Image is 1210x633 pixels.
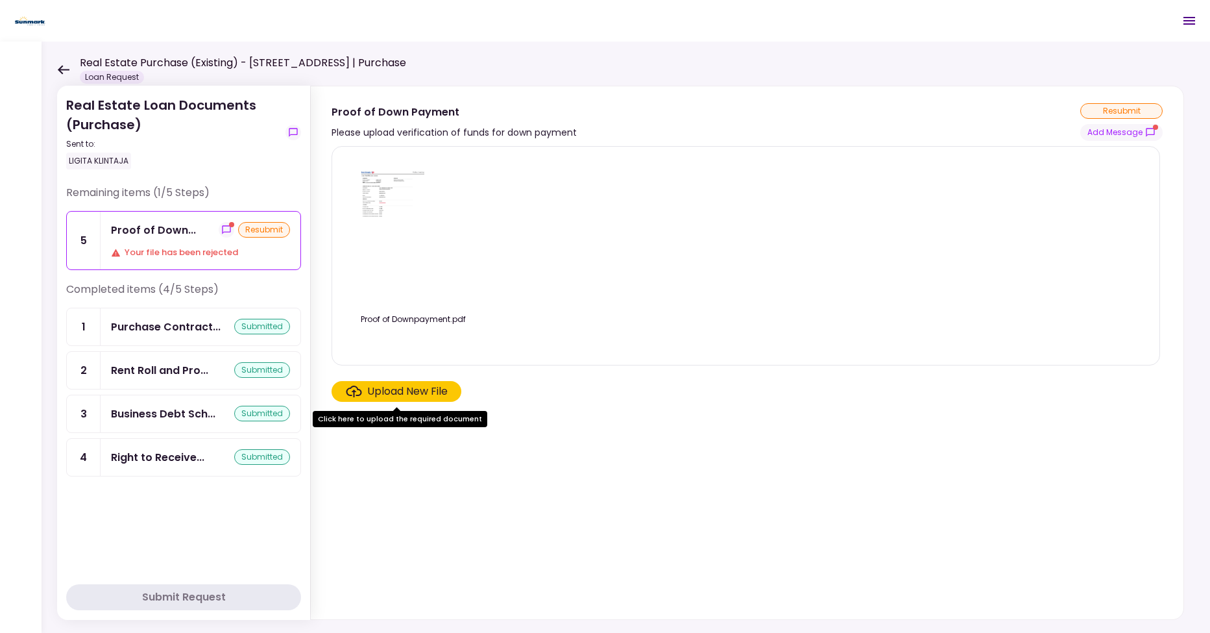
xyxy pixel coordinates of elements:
[66,95,280,169] div: Real Estate Loan Documents (Purchase)
[142,590,226,605] div: Submit Request
[111,406,215,422] div: Business Debt Schedule
[66,395,301,433] a: 3Business Debt Schedulesubmitted
[80,71,144,84] div: Loan Request
[332,104,577,120] div: Proof of Down Payment
[13,11,47,31] img: Partner icon
[332,381,461,402] span: Click here to upload the required document
[313,411,487,427] div: Click here to upload the required document
[1080,124,1163,141] button: show-messages
[67,439,101,476] div: 4
[332,125,577,140] div: Please upload verification of funds for down payment
[67,212,101,269] div: 5
[67,352,101,389] div: 2
[111,449,204,465] div: Right to Receive Appraisal
[66,211,301,270] a: 5Proof of Down Paymentshow-messagesresubmitYour file has been rejected
[111,319,221,335] div: Purchase Contract-Real Estate
[285,125,301,140] button: show-messages
[111,222,196,238] div: Proof of Down Payment
[310,86,1184,620] div: Proof of Down PaymentPlease upload verification of funds for down paymentresubmitshow-messagesPro...
[66,584,301,610] button: Submit Request
[66,185,301,211] div: Remaining items (1/5 Steps)
[219,222,234,238] button: show-messages
[66,282,301,308] div: Completed items (4/5 Steps)
[111,246,290,259] div: Your file has been rejected
[66,153,131,169] div: LIGITA KLINTAJA
[234,449,290,465] div: submitted
[1080,103,1163,119] div: resubmit
[67,395,101,432] div: 3
[1174,5,1205,36] button: Open menu
[80,55,406,71] h1: Real Estate Purchase (Existing) - [STREET_ADDRESS] | Purchase
[234,406,290,421] div: submitted
[66,138,280,150] div: Sent to:
[238,222,290,238] div: resubmit
[66,438,301,477] a: 4Right to Receive Appraisalsubmitted
[66,308,301,346] a: 1Purchase Contract-Real Estatesubmitted
[234,362,290,378] div: submitted
[66,351,301,390] a: 2Rent Roll and Property Cashflowsubmitted
[111,362,208,379] div: Rent Roll and Property Cashflow
[367,384,448,399] div: Upload New File
[345,314,481,325] div: Proof of Downpayment.pdf
[234,319,290,334] div: submitted
[67,308,101,345] div: 1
